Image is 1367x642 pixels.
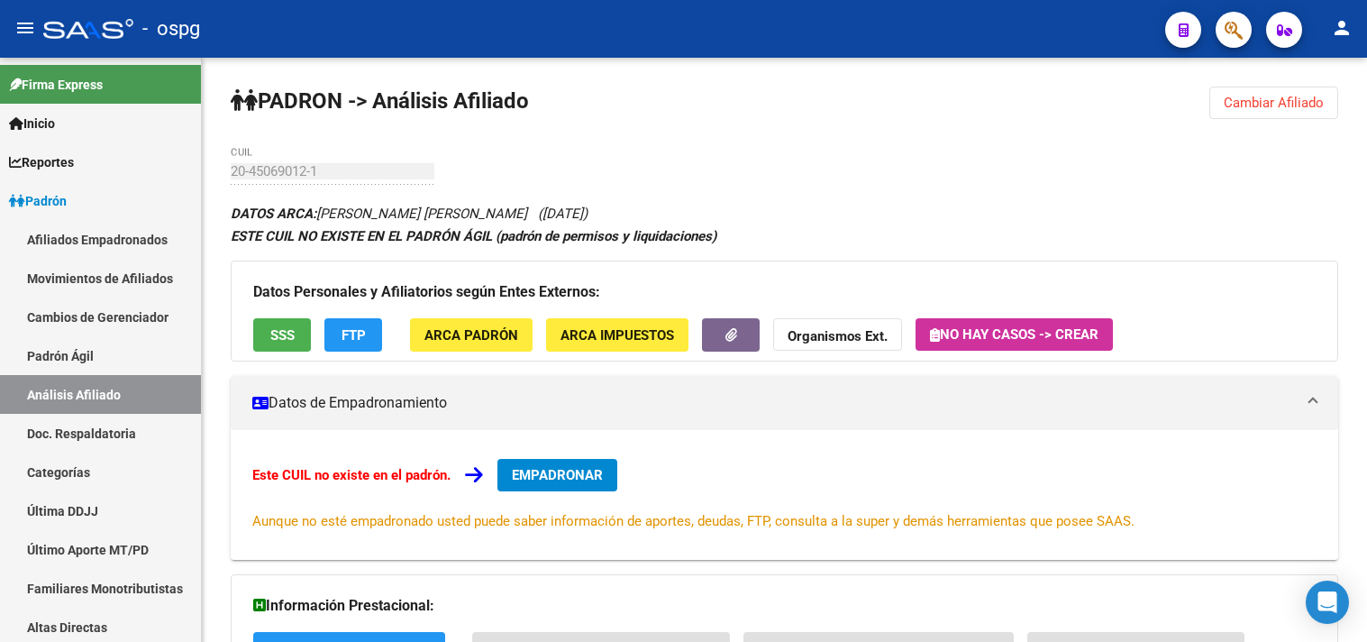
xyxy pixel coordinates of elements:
mat-panel-title: Datos de Empadronamiento [252,393,1295,413]
button: Organismos Ext. [773,318,902,352]
span: Reportes [9,152,74,172]
button: EMPADRONAR [497,459,617,491]
strong: Organismos Ext. [788,328,888,344]
span: Inicio [9,114,55,133]
span: EMPADRONAR [512,467,603,483]
button: ARCA Impuestos [546,318,688,352]
strong: Este CUIL no existe en el padrón. [252,467,451,483]
span: Firma Express [9,75,103,95]
span: SSS [270,327,295,344]
button: FTP [324,318,382,352]
h3: Datos Personales y Afiliatorios según Entes Externos: [253,280,1316,305]
h3: Información Prestacional: [253,593,1316,619]
button: No hay casos -> Crear [916,318,1113,351]
mat-icon: menu [14,17,36,39]
span: FTP [342,327,366,344]
button: SSS [253,318,311,352]
span: ARCA Padrón [424,327,518,344]
span: [PERSON_NAME] [PERSON_NAME] [231,206,527,222]
mat-expansion-panel-header: Datos de Empadronamiento [231,376,1338,430]
span: Padrón [9,191,67,211]
strong: ESTE CUIL NO EXISTE EN EL PADRÓN ÁGIL (padrón de permisos y liquidaciones) [231,228,716,244]
span: ARCA Impuestos [560,327,674,344]
span: No hay casos -> Crear [930,326,1098,343]
div: Open Intercom Messenger [1306,581,1349,624]
button: ARCA Padrón [410,318,533,352]
strong: DATOS ARCA: [231,206,316,222]
span: Cambiar Afiliado [1224,95,1324,111]
mat-icon: person [1331,17,1353,39]
div: Datos de Empadronamiento [231,430,1338,560]
span: - ospg [142,9,200,49]
button: Cambiar Afiliado [1209,87,1338,119]
span: Aunque no esté empadronado usted puede saber información de aportes, deudas, FTP, consulta a la s... [252,513,1135,529]
strong: PADRON -> Análisis Afiliado [231,88,529,114]
span: ([DATE]) [538,206,588,222]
